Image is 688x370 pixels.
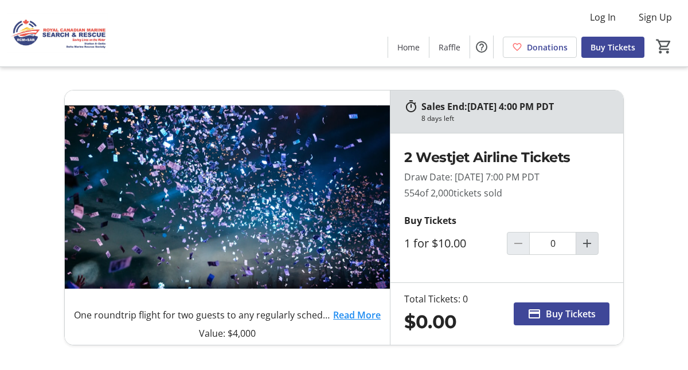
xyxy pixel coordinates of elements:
[420,187,454,199] span: of 2,000
[429,37,470,58] a: Raffle
[333,308,381,322] a: Read More
[503,37,577,58] a: Donations
[74,308,333,322] p: One roundtrip flight for two guests to any regularly scheduled and marketed WestJet destination*!...
[404,308,468,336] div: $0.00
[404,214,456,227] strong: Buy Tickets
[7,5,109,62] img: Royal Canadian Marine Search and Rescue - Station 8's Logo
[439,41,460,53] span: Raffle
[397,41,420,53] span: Home
[639,10,672,24] span: Sign Up
[581,37,644,58] a: Buy Tickets
[591,41,635,53] span: Buy Tickets
[630,8,681,26] button: Sign Up
[546,307,596,321] span: Buy Tickets
[404,186,609,200] p: 554 tickets sold
[654,36,674,57] button: Cart
[576,233,598,254] button: Increment by one
[590,10,616,24] span: Log In
[404,147,609,168] h2: 2 Westjet Airline Tickets
[470,36,493,58] button: Help
[581,8,625,26] button: Log In
[404,237,466,250] label: 1 for $10.00
[421,113,454,124] div: 8 days left
[467,100,554,113] span: [DATE] 4:00 PM PDT
[74,326,381,340] p: Value: $4,000
[388,37,429,58] a: Home
[65,90,390,304] img: 2 Westjet Airline Tickets
[404,170,609,184] p: Draw Date: [DATE] 7:00 PM PDT
[514,302,609,325] button: Buy Tickets
[527,41,568,53] span: Donations
[421,100,467,113] span: Sales End:
[404,292,468,306] div: Total Tickets: 0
